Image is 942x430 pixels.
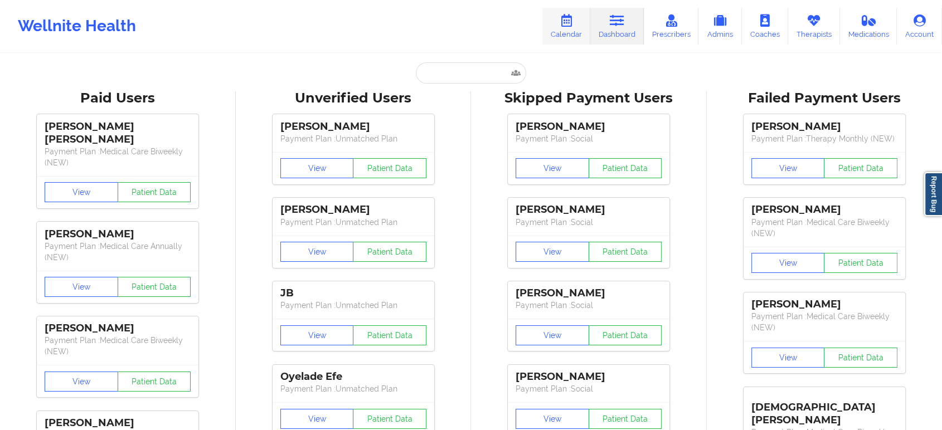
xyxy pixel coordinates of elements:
button: View [280,409,354,429]
div: [PERSON_NAME] [PERSON_NAME] [45,120,191,146]
p: Payment Plan : Medical Care Biweekly (NEW) [45,335,191,357]
button: Patient Data [118,182,191,202]
div: JB [280,287,426,300]
div: [PERSON_NAME] [280,120,426,133]
button: Patient Data [118,277,191,297]
a: Therapists [788,8,840,45]
a: Dashboard [590,8,644,45]
div: Skipped Payment Users [479,90,699,107]
button: View [280,325,354,345]
p: Payment Plan : Medical Care Annually (NEW) [45,241,191,263]
div: Unverified Users [244,90,464,107]
p: Payment Plan : Unmatched Plan [280,383,426,394]
button: View [516,325,589,345]
button: View [516,242,589,262]
button: Patient Data [589,409,662,429]
button: Patient Data [589,242,662,262]
button: Patient Data [353,242,426,262]
div: [PERSON_NAME] [516,203,662,216]
button: Patient Data [589,325,662,345]
div: [PERSON_NAME] [516,120,662,133]
div: [DEMOGRAPHIC_DATA][PERSON_NAME] [751,393,897,427]
button: View [280,242,354,262]
div: [PERSON_NAME] [751,203,897,216]
div: [PERSON_NAME] [280,203,426,216]
button: Patient Data [353,409,426,429]
div: Oyelade Efe [280,370,426,383]
button: View [516,158,589,178]
div: [PERSON_NAME] [45,322,191,335]
button: Patient Data [353,325,426,345]
div: [PERSON_NAME] [516,287,662,300]
button: Patient Data [589,158,662,178]
div: Failed Payment Users [715,90,935,107]
div: [PERSON_NAME] [751,298,897,311]
a: Report Bug [924,172,942,216]
button: View [45,372,118,392]
a: Prescribers [644,8,699,45]
button: Patient Data [824,253,897,273]
button: Patient Data [824,348,897,368]
button: View [45,182,118,202]
div: [PERSON_NAME] [516,370,662,383]
p: Payment Plan : Unmatched Plan [280,217,426,228]
p: Payment Plan : Social [516,383,662,394]
a: Medications [840,8,897,45]
a: Calendar [542,8,590,45]
p: Payment Plan : Medical Care Biweekly (NEW) [751,217,897,239]
a: Account [897,8,942,45]
p: Payment Plan : Therapy Monthly (NEW) [751,133,897,144]
button: Patient Data [118,372,191,392]
button: View [45,277,118,297]
button: Patient Data [353,158,426,178]
div: [PERSON_NAME] [45,417,191,429]
p: Payment Plan : Social [516,133,662,144]
p: Payment Plan : Social [516,300,662,311]
div: [PERSON_NAME] [751,120,897,133]
div: [PERSON_NAME] [45,228,191,241]
p: Payment Plan : Unmatched Plan [280,133,426,144]
div: Paid Users [8,90,228,107]
p: Payment Plan : Social [516,217,662,228]
p: Payment Plan : Unmatched Plan [280,300,426,311]
button: View [280,158,354,178]
button: Patient Data [824,158,897,178]
button: View [516,409,589,429]
p: Payment Plan : Medical Care Biweekly (NEW) [45,146,191,168]
a: Admins [698,8,742,45]
button: View [751,158,825,178]
button: View [751,348,825,368]
a: Coaches [742,8,788,45]
p: Payment Plan : Medical Care Biweekly (NEW) [751,311,897,333]
button: View [751,253,825,273]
